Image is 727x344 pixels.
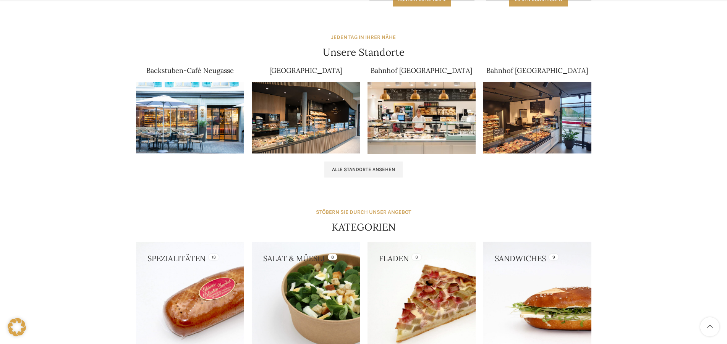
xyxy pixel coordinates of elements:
a: Alle Standorte ansehen [324,162,403,178]
h4: Unsere Standorte [323,45,405,59]
div: STÖBERN SIE DURCH UNSER ANGEBOT [316,208,411,216]
a: Bahnhof [GEOGRAPHIC_DATA] [371,66,472,75]
span: Alle Standorte ansehen [332,166,395,173]
h4: KATEGORIEN [332,220,396,234]
a: Scroll to top button [700,317,719,336]
div: JEDEN TAG IN IHRER NÄHE [331,33,396,42]
a: Backstuben-Café Neugasse [146,66,234,75]
a: [GEOGRAPHIC_DATA] [269,66,342,75]
a: Bahnhof [GEOGRAPHIC_DATA] [486,66,588,75]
